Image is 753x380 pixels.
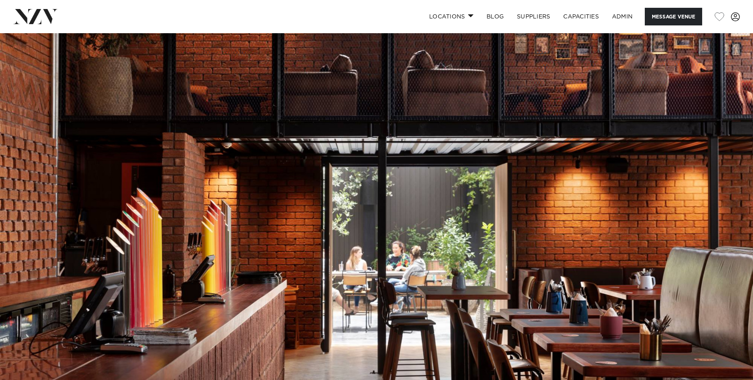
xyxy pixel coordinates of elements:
[510,8,557,25] a: SUPPLIERS
[480,8,510,25] a: BLOG
[423,8,480,25] a: Locations
[13,9,58,24] img: nzv-logo.png
[605,8,639,25] a: ADMIN
[645,8,702,25] button: Message Venue
[557,8,605,25] a: Capacities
